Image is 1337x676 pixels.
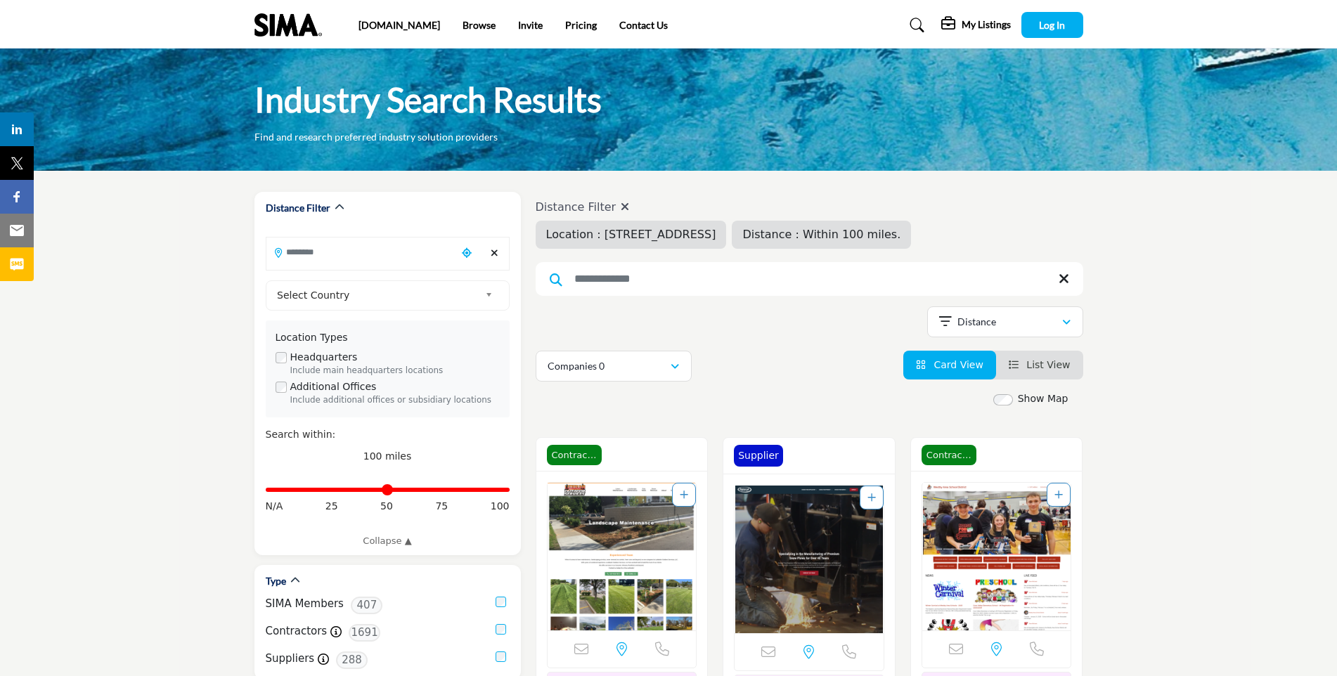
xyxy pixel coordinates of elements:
input: Suppliers checkbox [496,651,506,662]
div: Clear search location [484,238,505,268]
button: Distance [927,306,1083,337]
span: 50 [380,499,393,514]
a: View Card [916,359,983,370]
li: Card View [903,351,996,379]
a: Open Listing in new tab [548,483,697,630]
h2: Type [266,574,286,588]
span: Log In [1039,19,1065,31]
a: [DOMAIN_NAME] [359,19,440,31]
p: Find and research preferred industry solution providers [254,130,498,144]
h1: Industry Search Results [254,78,602,122]
a: Contact Us [619,19,668,31]
div: Location Types [276,330,500,345]
span: 100 miles [363,450,412,462]
span: Location : [STREET_ADDRESS] [546,228,716,241]
div: My Listings [941,17,1011,34]
h5: My Listings [962,18,1011,31]
a: Browse [463,19,496,31]
span: Distance : Within 100 miles. [742,228,900,241]
input: SIMA Members checkbox [496,597,506,607]
label: Show Map [1018,391,1068,406]
input: Contractors checkbox [496,624,506,635]
span: Select Country [277,287,479,304]
label: Contractors [266,623,328,639]
div: Choose your current location [456,238,477,268]
a: Pricing [565,19,597,31]
img: Site Logo [254,13,329,37]
div: Include additional offices or subsidiary locations [290,394,500,407]
label: Suppliers [266,651,315,667]
span: 407 [351,597,382,614]
button: Log In [1021,12,1083,38]
h2: Distance Filter [266,201,330,215]
li: List View [996,351,1083,379]
span: 100 [491,499,510,514]
h4: Distance Filter [536,200,912,214]
input: Search Keyword [536,262,1083,296]
span: 288 [336,651,368,669]
span: 75 [435,499,448,514]
p: Supplier [738,448,779,463]
button: Companies 0 [536,351,692,382]
label: SIMA Members [266,596,344,612]
input: Search Location [266,238,456,266]
label: Headquarters [290,350,358,365]
img: Ledebuhr Lawn Care [548,483,697,630]
span: Card View [934,359,983,370]
a: Add To List [1054,489,1063,500]
p: Companies 0 [548,359,605,373]
a: Open Listing in new tab [735,486,884,633]
span: 1691 [349,624,380,642]
a: Invite [518,19,543,31]
label: Additional Offices [290,379,377,394]
a: Add To List [680,489,688,500]
a: Search [896,14,934,37]
span: Contractor [547,445,602,466]
span: N/A [266,499,283,514]
img: TR LAWN CARE LLC [922,483,1071,630]
a: Add To List [867,492,876,503]
img: Universal Truck Equipment [735,486,884,633]
p: Distance [957,315,996,329]
div: Search within: [266,427,510,442]
a: View List [1009,359,1071,370]
div: Include main headquarters locations [290,365,500,377]
a: Open Listing in new tab [922,483,1071,630]
span: List View [1026,359,1070,370]
span: 25 [325,499,338,514]
a: Collapse ▲ [266,534,510,548]
span: Contractor [922,445,976,466]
